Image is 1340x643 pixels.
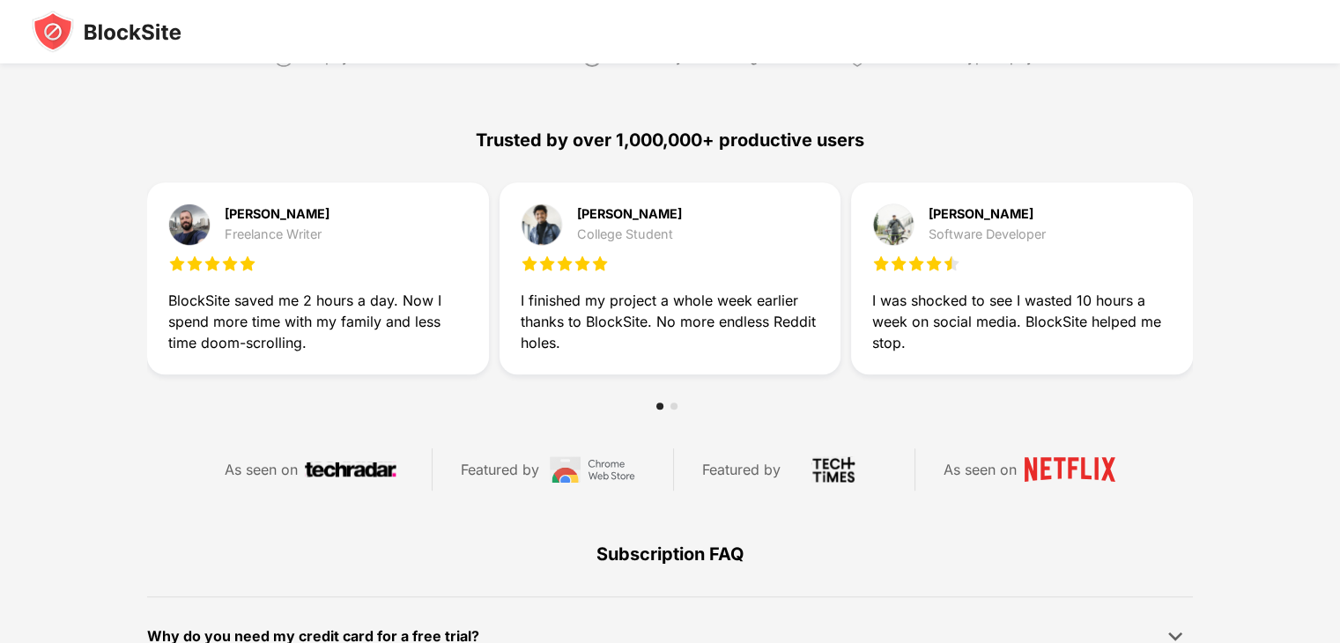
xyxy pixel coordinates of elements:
[225,208,329,220] div: [PERSON_NAME]
[577,208,682,220] div: [PERSON_NAME]
[929,208,1046,220] div: [PERSON_NAME]
[702,457,781,483] div: Featured by
[521,203,563,246] img: testimonial-purchase-2.jpg
[168,290,467,353] div: BlockSite saved me 2 hours a day. Now I spend more time with my family and less time doom-scrolling.
[1024,456,1115,483] img: netflix-logo
[788,456,879,483] img: tech-times
[204,255,221,272] img: star
[521,255,538,272] img: star
[591,255,609,272] img: star
[225,457,298,483] div: As seen on
[147,98,1192,182] div: Trusted by over 1,000,000+ productive users
[305,456,396,483] img: techradar
[944,457,1017,483] div: As seen on
[168,203,211,246] img: testimonial-purchase-1.jpg
[147,512,1192,596] div: Subscription FAQ
[925,255,943,272] img: star
[872,290,1171,353] div: I was shocked to see I wasted 10 hours a week on social media. BlockSite helped me stop.
[907,255,925,272] img: star
[890,255,907,272] img: star
[872,203,914,246] img: testimonial-purchase-3.jpg
[221,255,239,272] img: star
[521,290,819,353] div: I finished my project a whole week earlier thanks to BlockSite. No more endless Reddit holes.
[574,255,591,272] img: star
[186,255,204,272] img: star
[168,255,186,272] img: star
[32,11,181,53] img: blocksite-icon-black.svg
[929,227,1046,241] div: Software Developer
[943,255,960,272] img: star
[577,227,682,241] div: College Student
[546,456,638,483] img: chrome-web-store-logo
[461,457,539,483] div: Featured by
[556,255,574,272] img: star
[225,227,329,241] div: Freelance Writer
[239,255,256,272] img: star
[538,255,556,272] img: star
[872,255,890,272] img: star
